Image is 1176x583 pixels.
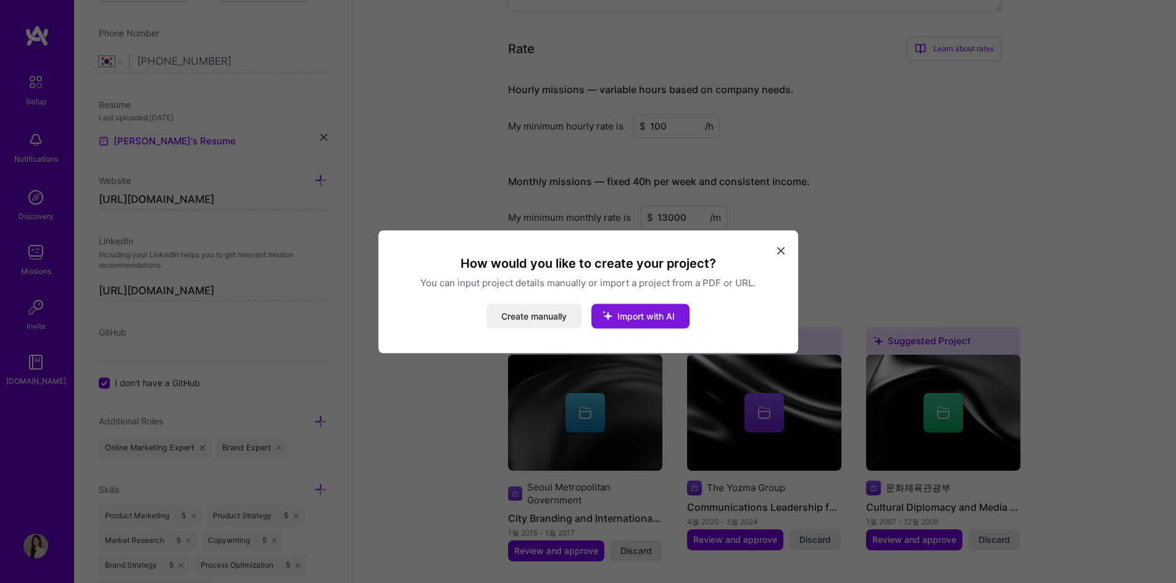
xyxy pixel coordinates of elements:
button: Create manually [486,304,582,328]
h3: How would you like to create your project? [393,255,783,271]
i: icon StarsWhite [591,299,623,331]
div: modal [378,230,798,353]
i: icon Close [777,247,785,255]
p: You can input project details manually or import a project from a PDF or URL. [393,276,783,289]
span: Import with AI [617,310,675,321]
button: Import with AI [591,304,690,328]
